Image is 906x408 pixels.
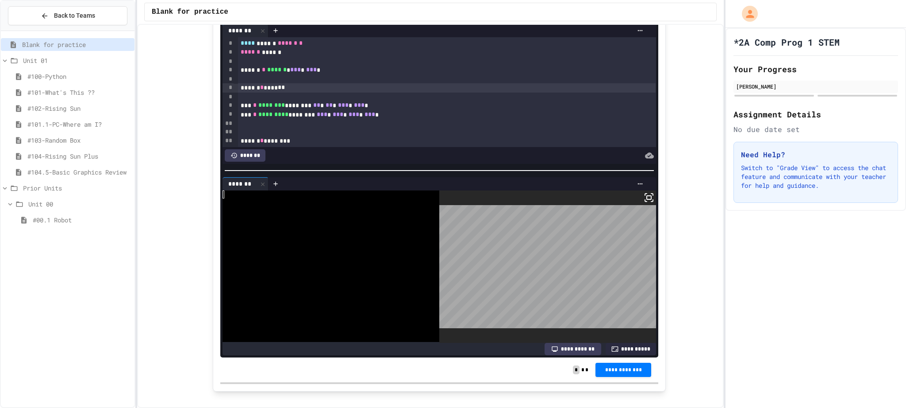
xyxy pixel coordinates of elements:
span: #102-Rising Sun [27,104,131,113]
span: Blank for practice [22,40,131,49]
span: #104.5-Basic Graphics Review [27,167,131,177]
span: Prior Units [23,183,131,193]
div: My Account [733,4,760,24]
span: Unit 00 [28,199,131,209]
h1: *2A Comp Prog 1 STEM [733,36,840,48]
span: Back to Teams [54,11,95,20]
p: Switch to "Grade View" to access the chat feature and communicate with your teacher for help and ... [741,163,891,190]
div: [PERSON_NAME] [736,82,895,90]
h3: Need Help? [741,149,891,160]
span: Blank for practice [152,7,228,17]
button: Back to Teams [8,6,127,25]
span: #00.1 Robot [33,215,131,225]
span: #104-Rising Sun Plus [27,152,131,161]
span: #101.1-PC-Where am I? [27,120,131,129]
h2: Assignment Details [733,108,898,120]
div: No due date set [733,124,898,135]
h2: Your Progress [733,63,898,75]
span: #103-Random Box [27,136,131,145]
span: Unit 01 [23,56,131,65]
span: #101-What's This ?? [27,88,131,97]
span: #100-Python [27,72,131,81]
